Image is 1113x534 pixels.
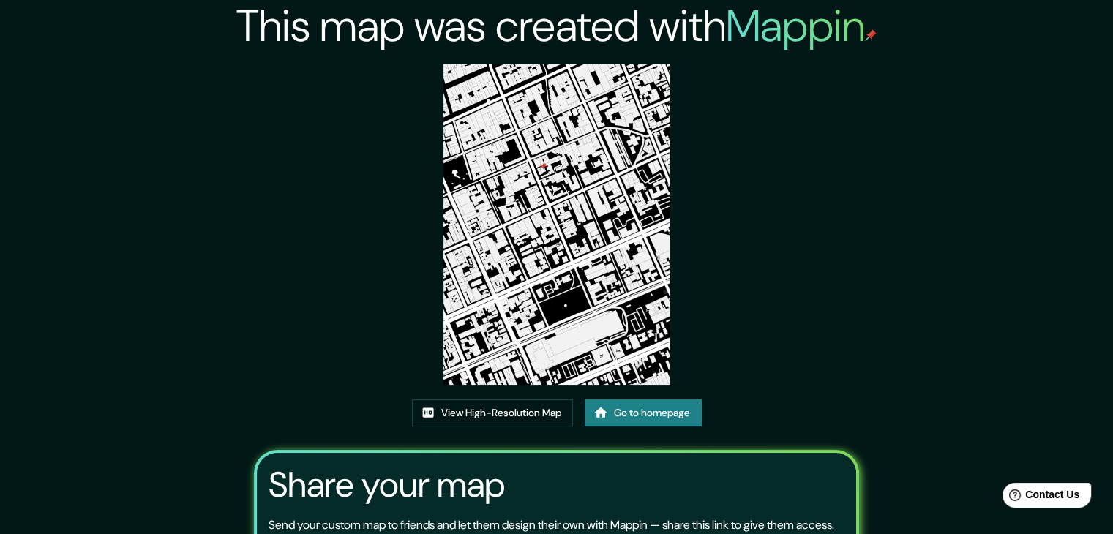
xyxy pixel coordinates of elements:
[269,516,834,534] p: Send your custom map to friends and let them design their own with Mappin — share this link to gi...
[983,477,1097,518] iframe: Help widget launcher
[585,399,702,426] a: Go to homepage
[269,465,505,505] h3: Share your map
[443,64,670,385] img: created-map
[865,29,877,41] img: mappin-pin
[412,399,573,426] a: View High-Resolution Map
